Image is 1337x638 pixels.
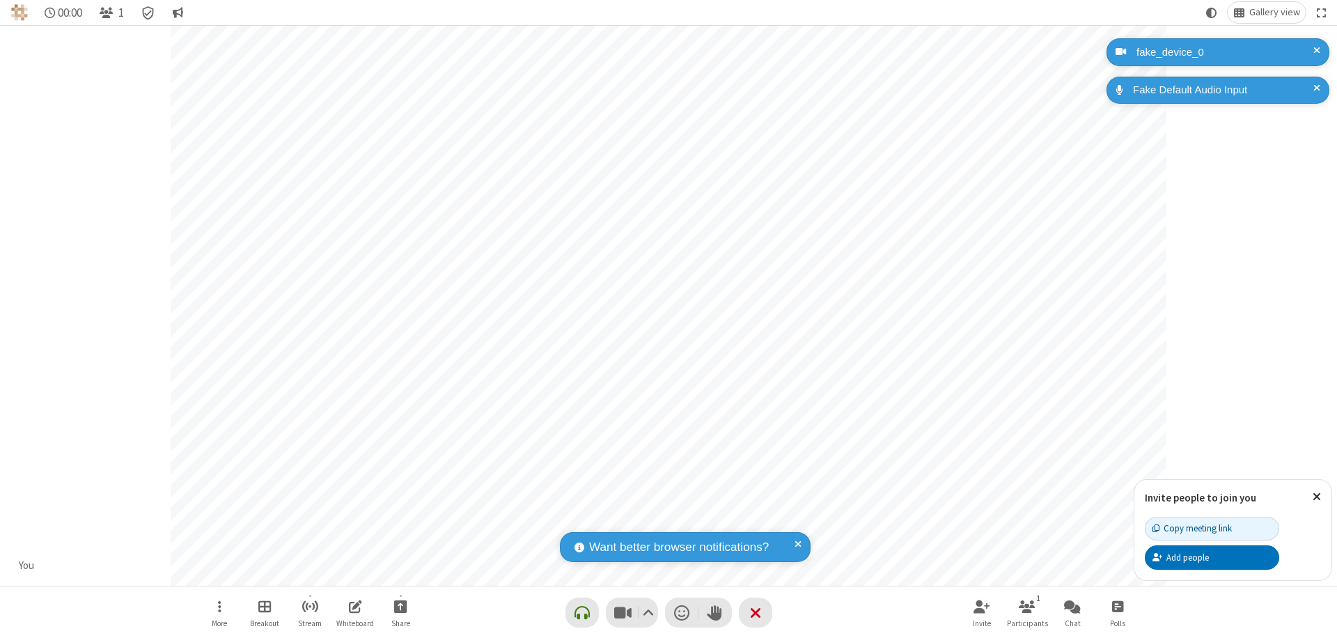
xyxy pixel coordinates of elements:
[973,619,991,628] span: Invite
[118,6,124,20] span: 1
[1201,2,1223,23] button: Using system theme
[1145,491,1256,504] label: Invite people to join you
[739,598,772,628] button: End or leave meeting
[1145,545,1279,569] button: Add people
[58,6,82,20] span: 00:00
[565,598,599,628] button: Connect your audio
[1110,619,1125,628] span: Polls
[336,619,374,628] span: Whiteboard
[380,593,421,632] button: Start sharing
[639,598,657,628] button: Video setting
[1302,480,1331,514] button: Close popover
[1228,2,1306,23] button: Change layout
[244,593,286,632] button: Manage Breakout Rooms
[39,2,88,23] div: Timer
[589,538,769,557] span: Want better browser notifications?
[665,598,698,628] button: Send a reaction
[961,593,1003,632] button: Invite participants (⌘+Shift+I)
[1152,522,1232,535] div: Copy meeting link
[1145,517,1279,540] button: Copy meeting link
[135,2,162,23] div: Meeting details Encryption enabled
[1065,619,1081,628] span: Chat
[14,558,40,574] div: You
[11,4,28,21] img: QA Selenium DO NOT DELETE OR CHANGE
[698,598,732,628] button: Raise hand
[606,598,658,628] button: Stop video (⌘+Shift+V)
[250,619,279,628] span: Breakout
[1051,593,1093,632] button: Open chat
[298,619,322,628] span: Stream
[1033,592,1045,605] div: 1
[212,619,227,628] span: More
[93,2,130,23] button: Open participant list
[1006,593,1048,632] button: Open participant list
[1128,82,1319,98] div: Fake Default Audio Input
[1097,593,1139,632] button: Open poll
[198,593,240,632] button: Open menu
[166,2,189,23] button: Conversation
[334,593,376,632] button: Open shared whiteboard
[1249,7,1300,18] span: Gallery view
[1311,2,1332,23] button: Fullscreen
[1007,619,1048,628] span: Participants
[289,593,331,632] button: Start streaming
[391,619,410,628] span: Share
[1132,45,1319,61] div: fake_device_0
